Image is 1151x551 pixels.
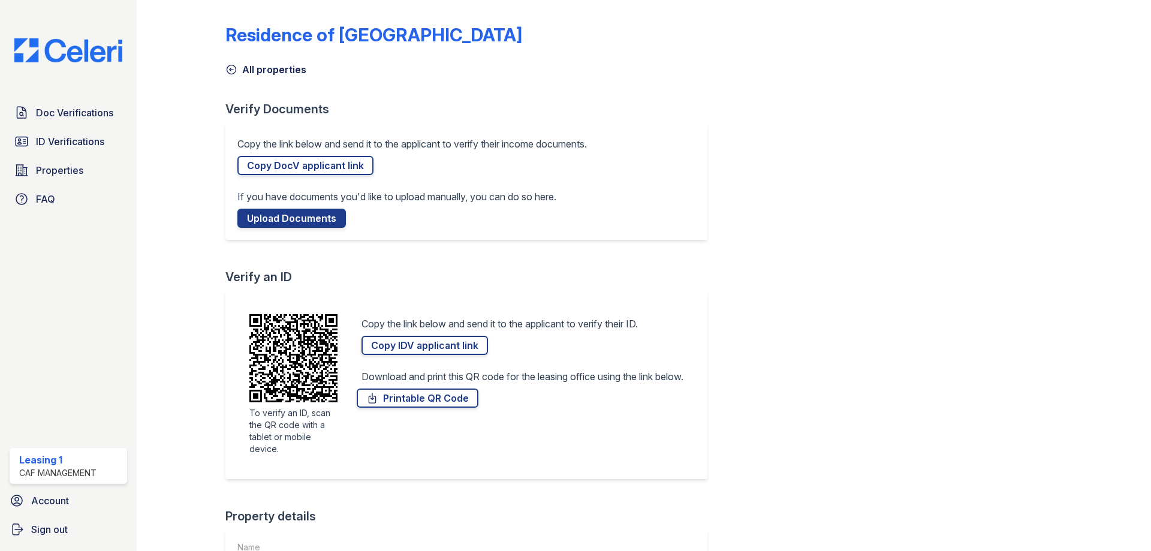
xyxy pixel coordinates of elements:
[10,158,127,182] a: Properties
[357,389,478,408] a: Printable QR Code
[19,453,97,467] div: Leasing 1
[225,269,717,285] div: Verify an ID
[225,62,306,77] a: All properties
[10,187,127,211] a: FAQ
[237,189,556,204] p: If you have documents you'd like to upload manually, you can do so here.
[249,407,338,455] div: To verify an ID, scan the QR code with a tablet or mobile device.
[237,137,587,151] p: Copy the link below and send it to the applicant to verify their income documents.
[19,467,97,479] div: CAF Management
[5,489,132,513] a: Account
[5,38,132,62] img: CE_Logo_Blue-a8612792a0a2168367f1c8372b55b34899dd931a85d93a1a3d3e32e68fde9ad4.png
[5,517,132,541] a: Sign out
[36,192,55,206] span: FAQ
[36,134,104,149] span: ID Verifications
[225,24,522,46] div: Residence of [GEOGRAPHIC_DATA]
[10,101,127,125] a: Doc Verifications
[36,163,83,177] span: Properties
[225,101,717,118] div: Verify Documents
[237,156,373,175] a: Copy DocV applicant link
[361,336,488,355] a: Copy IDV applicant link
[361,317,638,331] p: Copy the link below and send it to the applicant to verify their ID.
[36,106,113,120] span: Doc Verifications
[10,130,127,153] a: ID Verifications
[225,508,717,525] div: Property details
[31,522,68,537] span: Sign out
[237,209,346,228] a: Upload Documents
[31,493,69,508] span: Account
[361,369,683,384] p: Download and print this QR code for the leasing office using the link below.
